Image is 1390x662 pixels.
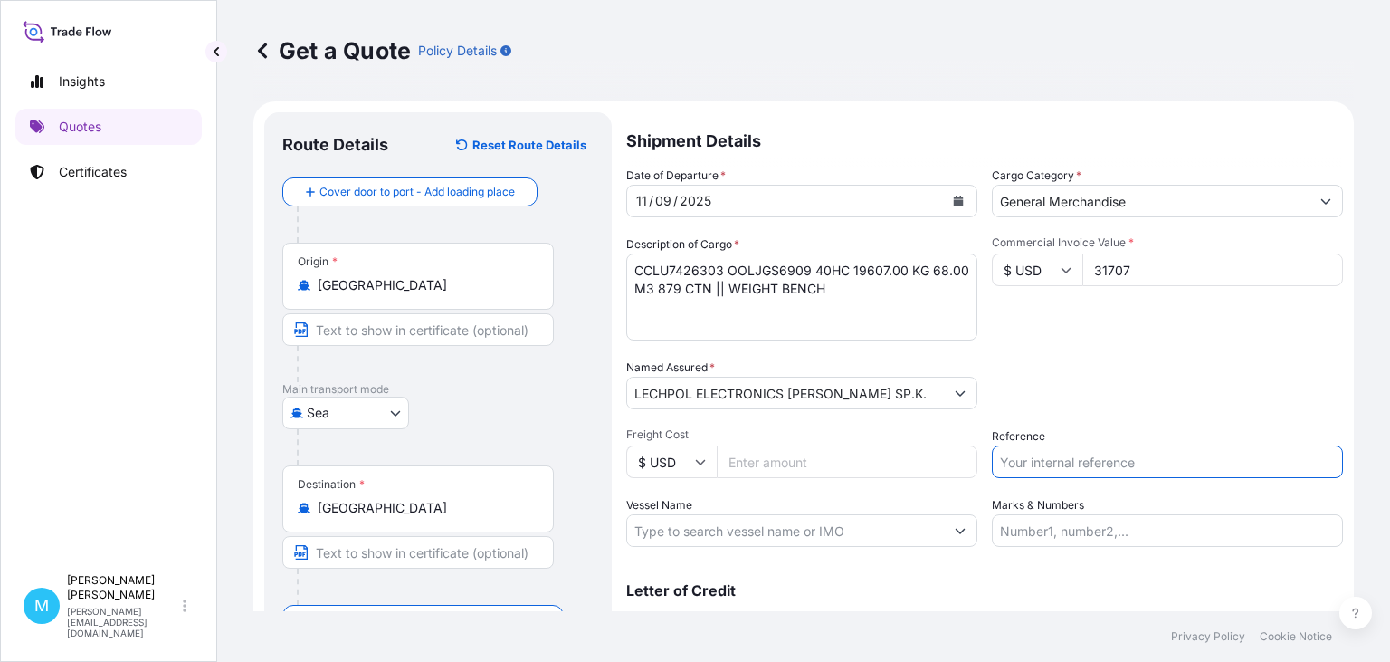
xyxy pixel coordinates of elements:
[298,254,338,269] div: Origin
[993,185,1309,217] input: Select a commodity type
[307,404,329,422] span: Sea
[318,499,531,517] input: Destination
[992,514,1343,547] input: Number1, number2,...
[282,536,554,569] input: Text to appear on certificate
[626,112,1343,167] p: Shipment Details
[282,397,409,429] button: Select transport
[627,514,944,547] input: Type to search vessel name or IMO
[627,377,944,409] input: Full name
[67,606,179,638] p: [PERSON_NAME][EMAIL_ADDRESS][DOMAIN_NAME]
[626,427,977,442] span: Freight Cost
[282,313,554,346] input: Text to appear on certificate
[626,167,726,185] span: Date of Departure
[992,446,1343,478] input: Your internal reference
[653,190,673,212] div: month,
[447,130,594,159] button: Reset Route Details
[298,477,365,492] div: Destination
[992,235,1343,250] span: Commercial Invoice Value
[282,382,594,397] p: Main transport mode
[282,177,538,206] button: Cover door to port - Add loading place
[717,446,977,478] input: Enter amount
[992,167,1081,185] label: Cargo Category
[992,427,1045,446] label: Reference
[59,163,127,181] p: Certificates
[418,42,497,60] p: Policy Details
[634,190,649,212] div: day,
[15,109,202,145] a: Quotes
[59,118,101,136] p: Quotes
[992,496,1084,514] label: Marks & Numbers
[678,190,713,212] div: year,
[626,583,1343,598] p: Letter of Credit
[626,496,692,514] label: Vessel Name
[944,514,976,547] button: Show suggestions
[472,136,586,154] p: Reset Route Details
[1171,629,1245,644] a: Privacy Policy
[944,377,976,409] button: Show suggestions
[318,276,531,294] input: Origin
[626,235,739,254] label: Description of Cargo
[319,183,515,201] span: Cover door to port - Add loading place
[15,63,202,100] a: Insights
[282,605,564,634] button: Cover port to door - Add place of discharge
[67,573,179,602] p: [PERSON_NAME] [PERSON_NAME]
[282,134,388,156] p: Route Details
[34,597,49,615] span: M
[626,359,715,377] label: Named Assured
[1260,629,1332,644] a: Cookie Notice
[944,187,973,216] button: Calendar
[253,36,411,65] p: Get a Quote
[15,154,202,190] a: Certificates
[1309,185,1342,217] button: Show suggestions
[649,190,653,212] div: /
[59,72,105,91] p: Insights
[1082,254,1343,286] input: Type amount
[319,610,541,628] span: Cover port to door - Add place of discharge
[673,190,678,212] div: /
